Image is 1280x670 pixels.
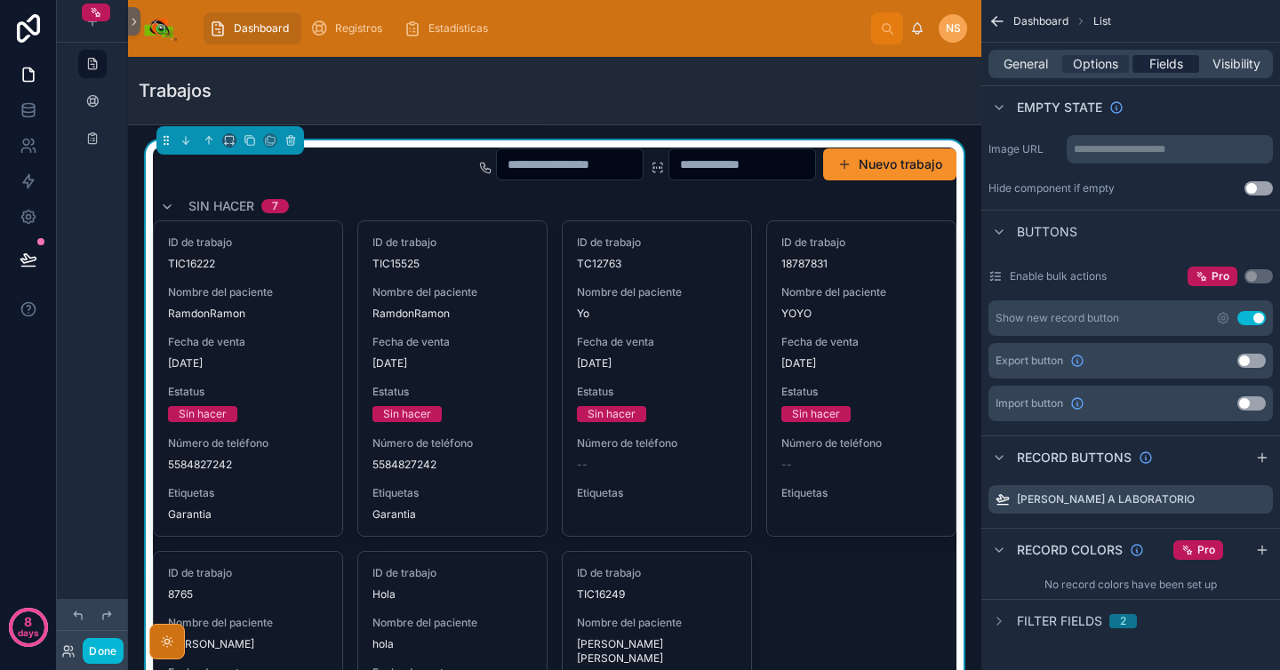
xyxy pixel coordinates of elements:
[168,285,328,299] span: Nombre del paciente
[168,507,328,522] span: Garantia
[372,356,532,371] span: [DATE]
[1017,492,1195,506] label: [PERSON_NAME] a laboratorio
[153,220,343,537] a: ID de trabajoTIC16222Nombre del pacienteRamdonRamonFecha de venta[DATE]EstatusSin hacerNúmero de ...
[1093,14,1111,28] span: List
[996,396,1063,411] span: Import button
[168,307,328,321] span: RamdonRamon
[588,406,636,422] div: Sin hacer
[204,12,301,44] a: Dashboard
[1013,14,1068,28] span: Dashboard
[372,257,532,271] span: TIC15525
[142,14,180,43] img: App logo
[168,566,328,580] span: ID de trabajo
[168,587,328,602] span: 8765
[168,616,328,630] span: Nombre del paciente
[823,148,956,180] button: Nuevo trabajo
[168,637,328,651] span: [PERSON_NAME]
[577,566,737,580] span: ID de trabajo
[1212,55,1260,73] span: Visibility
[781,385,941,399] span: Estatus
[781,458,792,472] span: --
[577,637,737,666] span: [PERSON_NAME] [PERSON_NAME]
[766,220,956,537] a: ID de trabajo18787831Nombre del pacienteYOYOFecha de venta[DATE]EstatusSin hacerNúmero de teléfon...
[562,220,752,537] a: ID de trabajoTC12763Nombre del pacienteYoFecha de venta[DATE]EstatusSin hacerNúmero de teléfono--...
[195,9,871,48] div: scrollable content
[372,458,532,472] span: 5584827242
[1017,449,1132,467] span: Record buttons
[781,257,941,271] span: 18787831
[577,385,737,399] span: Estatus
[372,335,532,349] span: Fecha de venta
[577,257,737,271] span: TC12763
[996,354,1063,368] span: Export button
[179,406,227,422] div: Sin hacer
[168,458,328,472] span: 5584827242
[372,587,532,602] span: Hola
[234,21,289,36] span: Dashboard
[372,235,532,250] span: ID de trabajo
[781,486,941,500] span: Etiquetas
[1212,269,1229,283] span: Pro
[372,637,532,651] span: hola
[577,458,588,472] span: --
[372,285,532,299] span: Nombre del paciente
[996,311,1119,325] div: Show new record button
[1073,55,1118,73] span: Options
[577,486,737,500] span: Etiquetas
[1197,543,1215,557] span: Pro
[383,406,431,422] div: Sin hacer
[792,406,840,422] div: Sin hacer
[168,335,328,349] span: Fecha de venta
[83,638,123,664] button: Done
[577,356,737,371] span: [DATE]
[1017,223,1077,241] span: Buttons
[18,620,39,645] p: days
[372,385,532,399] span: Estatus
[168,385,328,399] span: Estatus
[781,285,941,299] span: Nombre del paciente
[981,570,1280,599] div: No record colors have been set up
[24,613,32,631] p: 8
[577,587,737,602] span: TIC16249
[139,78,212,103] h1: Trabajos
[372,507,532,522] span: Garantia
[305,12,395,44] a: Registros
[357,220,548,537] a: ID de trabajoTIC15525Nombre del pacienteRamdonRamonFecha de venta[DATE]EstatusSin hacerNúmero de ...
[577,436,737,451] span: Número de teléfono
[781,307,941,321] span: YOYO
[188,197,254,215] span: Sin hacer
[335,21,382,36] span: Registros
[988,142,1060,156] label: Image URL
[577,335,737,349] span: Fecha de venta
[781,235,941,250] span: ID de trabajo
[168,356,328,371] span: [DATE]
[168,436,328,451] span: Número de teléfono
[1149,55,1183,73] span: Fields
[398,12,500,44] a: Estadísticas
[1120,614,1126,628] div: 2
[272,199,278,213] div: 7
[1010,269,1107,283] label: Enable bulk actions
[577,235,737,250] span: ID de trabajo
[1017,612,1102,630] span: Filter fields
[168,235,328,250] span: ID de trabajo
[1067,135,1273,164] div: scrollable content
[781,356,941,371] span: [DATE]
[372,616,532,630] span: Nombre del paciente
[428,21,488,36] span: Estadísticas
[946,21,961,36] span: NS
[168,257,328,271] span: TIC16222
[577,307,737,321] span: Yo
[577,616,737,630] span: Nombre del paciente
[372,436,532,451] span: Número de teléfono
[168,486,328,500] span: Etiquetas
[781,436,941,451] span: Número de teléfono
[1017,541,1123,559] span: Record colors
[372,486,532,500] span: Etiquetas
[1017,99,1102,116] span: Empty state
[988,181,1115,195] div: Hide component if empty
[372,307,532,321] span: RamdonRamon
[1004,55,1048,73] span: General
[372,566,532,580] span: ID de trabajo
